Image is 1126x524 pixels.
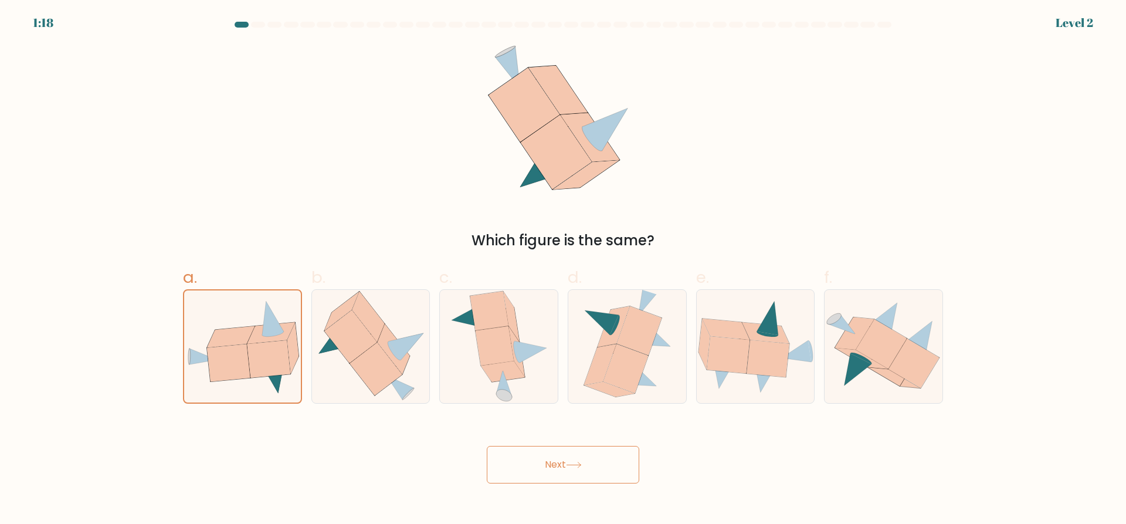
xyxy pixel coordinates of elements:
span: c. [439,266,452,289]
span: d. [568,266,582,289]
div: Which figure is the same? [190,230,936,251]
div: Level 2 [1056,14,1093,32]
span: e. [696,266,709,289]
button: Next [487,446,639,484]
div: 1:18 [33,14,53,32]
span: f. [824,266,832,289]
span: a. [183,266,197,289]
span: b. [311,266,325,289]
